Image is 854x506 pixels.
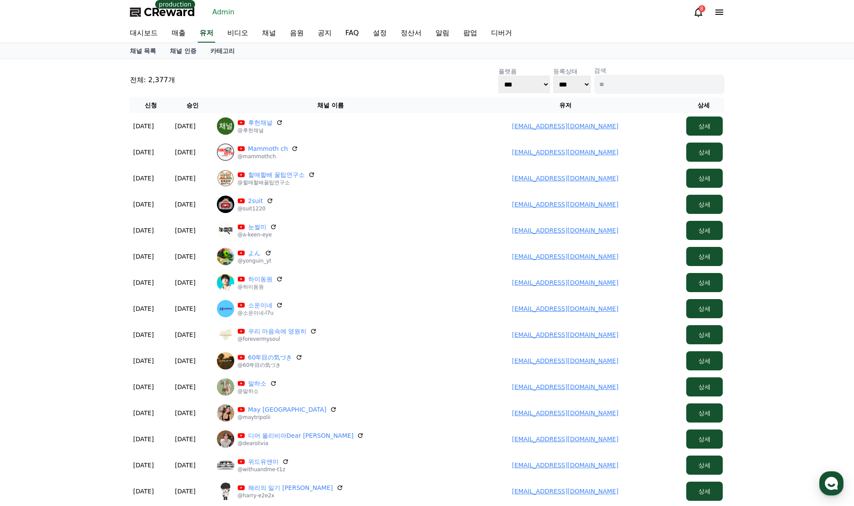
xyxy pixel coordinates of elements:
a: 해리의 일기 [PERSON_NAME] [248,483,333,492]
p: [DATE] [133,278,154,287]
a: 후헌채널 [248,118,272,127]
p: [DATE] [175,252,196,261]
p: [DATE] [133,148,154,156]
a: [EMAIL_ADDRESS][DOMAIN_NAME] [512,331,618,338]
a: [EMAIL_ADDRESS][DOMAIN_NAME] [512,488,618,495]
a: 상세 [686,357,723,364]
span: 홈 [27,289,33,296]
button: 상세 [686,456,723,475]
a: 설정 [112,276,167,297]
a: 상세 [686,227,723,234]
p: [DATE] [133,330,154,339]
button: 상세 [686,247,723,266]
img: よん [217,248,234,265]
a: 상세 [686,436,723,443]
button: 상세 [686,117,723,136]
img: 눈썰미 [217,222,234,239]
button: 상세 [686,169,723,188]
a: [EMAIL_ADDRESS][DOMAIN_NAME] [512,227,618,234]
p: [DATE] [175,356,196,365]
p: [DATE] [133,200,154,209]
a: 상세 [686,175,723,182]
a: 상세 [686,123,723,130]
p: [DATE] [175,174,196,183]
p: @하이동원 [238,283,283,290]
a: [EMAIL_ADDRESS][DOMAIN_NAME] [512,383,618,390]
a: 음원 [283,24,311,43]
p: @maytripolii [238,414,337,421]
p: @yonguin_yt [238,257,272,264]
a: 유저 [198,24,215,43]
button: 상세 [686,325,723,344]
a: 상세 [686,383,723,390]
a: 상세 [686,305,723,312]
a: 채널 [255,24,283,43]
a: 60年目の気づき [248,353,292,362]
p: @말하소 [238,388,277,395]
button: 상세 [686,429,723,449]
a: 알림 [429,24,456,43]
p: @60年目の気づき [238,362,303,369]
p: 등록상태 [553,67,591,76]
a: 홈 [3,276,57,297]
a: [EMAIL_ADDRESS][DOMAIN_NAME] [512,409,618,416]
a: 대시보드 [123,24,165,43]
p: [DATE] [175,278,196,287]
img: 디어 올리비아Dear Olivia [217,430,234,448]
a: 하이동원 [248,275,272,283]
a: [EMAIL_ADDRESS][DOMAIN_NAME] [512,279,618,286]
p: [DATE] [175,461,196,469]
a: May [GEOGRAPHIC_DATA] [248,405,327,414]
a: 8 [693,7,704,17]
p: [DATE] [133,435,154,443]
a: [EMAIL_ADDRESS][DOMAIN_NAME] [512,462,618,469]
img: Mammoth ch [217,143,234,161]
th: 상세 [683,97,724,113]
img: 소운이네 [217,300,234,317]
p: 전체: 2,377개 [130,75,175,85]
p: 검색 [594,66,724,75]
button: 상세 [686,351,723,370]
th: 채널 이름 [213,97,448,113]
p: [DATE] [175,200,196,209]
a: 우리 마음속에 영원히 [248,327,307,336]
img: 해리의 일기 Harry [217,483,234,500]
a: 상세 [686,488,723,495]
p: [DATE] [133,409,154,417]
a: 공지 [311,24,339,43]
button: 상세 [686,299,723,318]
button: 상세 [686,195,723,214]
p: @소운이네-l7u [238,310,283,316]
a: 디어 올리비아Dear [PERSON_NAME] [248,431,354,440]
a: [EMAIL_ADDRESS][DOMAIN_NAME] [512,201,618,208]
p: @할매할배꿀팁연구소 [238,179,315,186]
p: [DATE] [175,383,196,391]
p: [DATE] [133,304,154,313]
div: 8 [698,5,705,12]
p: [DATE] [175,148,196,156]
a: 설정 [366,24,394,43]
p: [DATE] [175,122,196,130]
a: 상세 [686,279,723,286]
p: 플랫폼 [498,67,550,76]
p: @suit1220 [238,205,273,212]
a: 비디오 [220,24,255,43]
a: 상세 [686,331,723,338]
a: 위드유앤미 [248,457,279,466]
p: [DATE] [175,409,196,417]
p: [DATE] [133,252,154,261]
a: 매출 [165,24,193,43]
p: [DATE] [133,461,154,469]
p: [DATE] [175,304,196,313]
img: 2suit [217,196,234,213]
button: 상세 [686,221,723,240]
a: 소운이네 [248,301,272,310]
span: 설정 [134,289,145,296]
a: [EMAIL_ADDRESS][DOMAIN_NAME] [512,123,618,130]
p: [DATE] [133,122,154,130]
p: @a-keen-eye [238,231,277,238]
button: 상세 [686,403,723,423]
a: [EMAIL_ADDRESS][DOMAIN_NAME] [512,436,618,443]
p: [DATE] [133,226,154,235]
a: [EMAIL_ADDRESS][DOMAIN_NAME] [512,253,618,260]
